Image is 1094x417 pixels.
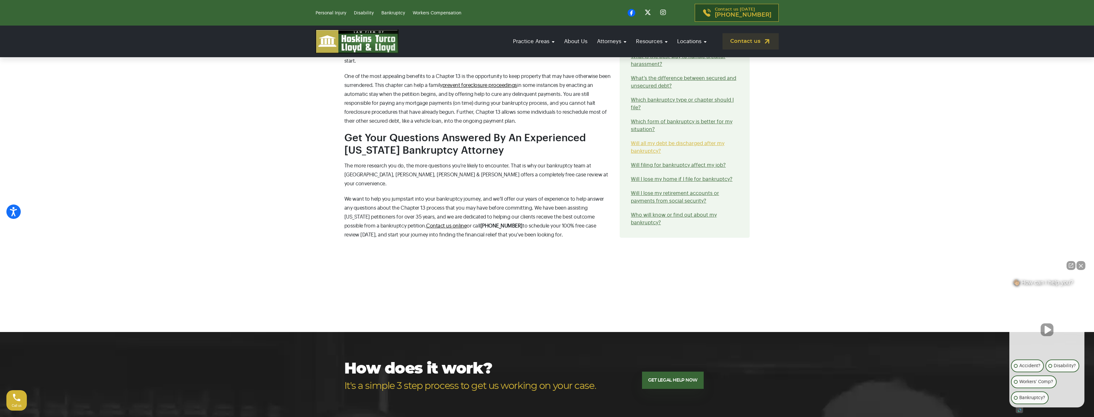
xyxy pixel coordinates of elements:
[316,11,346,15] a: Personal Injury
[344,378,596,395] span: It's a simple 3 step process to get us working on your case.
[631,119,732,132] a: Which form of bankruptcy is better for my situation?
[1041,323,1053,336] button: Unmute video
[344,83,607,124] span: in some instances by enacting an automatic stay when the petition begins, and by offering help to...
[631,141,724,154] a: Will all my debt be discharged after my bankruptcy?
[1019,362,1040,370] p: Accident?
[594,32,630,50] a: Attorneys
[316,29,399,53] img: logo
[1054,362,1076,370] p: Disability?
[631,97,734,110] a: Which bankruptcy type or chapter should I file?
[344,361,596,395] h2: How does it work?
[631,76,736,89] a: What’s the difference between secured and unsecured debt?
[1019,394,1045,402] p: Bankruptcy?
[480,223,523,228] b: [PHONE_NUMBER]
[413,11,461,15] a: Workers Compensation
[354,11,374,15] a: Disability
[381,11,405,15] a: Bankruptcy
[631,191,719,204] a: Will I lose my retirement accounts or payments from social security?
[1016,407,1023,413] a: Open intaker chat
[633,32,671,50] a: Resources
[642,372,704,389] a: GET LEGAL HELP NOW
[344,197,604,228] span: We want to help you jumpstart into your bankruptcy journey, and we’ll offer our years of experien...
[344,163,608,186] span: The more research you do, the more questions you’re likely to encounter. That is why our bankrupt...
[695,4,779,22] a: Contact us [DATE][PHONE_NUMBER]
[1009,279,1084,289] div: 👋🏼 How can I help you?
[344,133,586,155] span: Get Your Questions Answered By An Experienced [US_STATE] Bankruptcy Attorney
[561,32,591,50] a: About Us
[442,83,517,88] a: prevent foreclosure proceedings
[1019,378,1053,386] p: Workers' Comp?
[510,32,558,50] a: Practice Areas
[715,12,771,18] span: [PHONE_NUMBER]
[1067,261,1075,270] a: Open direct chat
[12,404,22,407] span: Call us
[1076,261,1085,270] button: Close Intaker Chat Widget
[467,223,480,228] span: or call
[715,7,771,18] p: Contact us [DATE]
[631,177,732,182] a: Will I lose my home if I file for bankruptcy?
[674,32,710,50] a: Locations
[631,163,726,168] a: Will filing for bankruptcy affect my job?
[723,33,779,50] a: Contact us
[344,74,611,88] span: One of the most appealing benefits to a Chapter 13 is the opportunity to keep property that may h...
[426,223,467,228] a: Contact us online
[631,212,717,225] a: Who will know or find out about my bankruptcy?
